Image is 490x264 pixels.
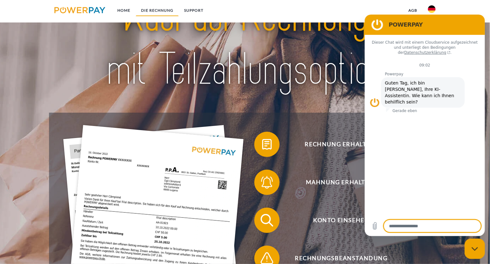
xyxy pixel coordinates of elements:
img: qb_bill.svg [259,136,275,152]
a: Home [112,5,136,16]
a: SUPPORT [179,5,209,16]
img: qb_search.svg [259,212,275,228]
iframe: Schaltfläche zum Öffnen des Messaging-Fensters; Konversation läuft [465,239,485,259]
iframe: Messaging-Fenster [365,15,485,236]
span: Konto einsehen [264,208,419,233]
span: Rechnung erhalten? [264,132,419,157]
a: agb [403,5,423,16]
span: Mahnung erhalten? [264,170,419,195]
a: DIE RECHNUNG [136,5,179,16]
img: qb_bell.svg [259,174,275,190]
button: Mahnung erhalten? [254,170,419,195]
img: logo-powerpay.svg [54,7,105,13]
button: Rechnung erhalten? [254,132,419,157]
img: de [428,5,436,13]
button: Konto einsehen [254,208,419,233]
